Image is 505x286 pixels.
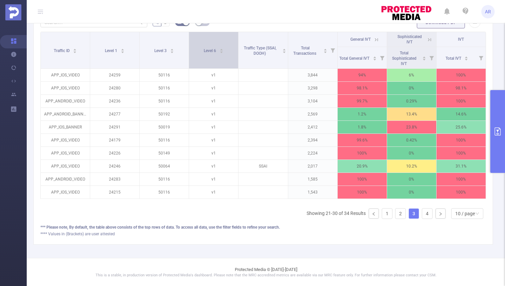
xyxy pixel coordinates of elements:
[41,82,90,94] p: APP_IOS_VIDEO
[465,58,468,60] i: icon: caret-down
[288,173,337,186] p: 1,585
[288,95,337,107] p: 3,104
[288,82,337,94] p: 3,298
[90,147,139,160] p: 24226
[339,56,370,61] span: Total General IVT
[189,147,238,160] p: v1
[437,82,486,94] p: 98.1%
[90,134,139,147] p: 24179
[338,95,387,107] p: 99.7%
[140,95,189,107] p: 50116
[41,147,90,160] p: APP_IOS_VIDEO
[373,55,376,57] i: icon: caret-up
[338,147,387,160] p: 100%
[90,160,139,173] p: 24246
[338,134,387,147] p: 99.6%
[458,37,464,42] span: IVT
[437,121,486,133] p: 25.6%
[238,160,288,173] p: SSAI
[170,50,174,52] i: icon: caret-down
[41,173,90,186] p: APP_ANDROID_VIDEO
[377,47,387,68] i: Filter menu
[155,20,159,25] span: %
[204,48,217,53] span: Level 6
[338,108,387,120] p: 1.2%
[140,147,189,160] p: 50149
[90,173,139,186] p: 24283
[437,108,486,120] p: 14.6%
[293,46,317,56] span: Total Transactions
[395,209,405,219] a: 2
[189,82,238,94] p: v1
[189,108,238,120] p: v1
[121,50,125,52] i: icon: caret-down
[189,134,238,147] p: v1
[439,212,443,216] i: icon: right
[140,82,189,94] p: 50116
[90,121,139,133] p: 24291
[387,69,436,81] p: 6%
[422,58,426,60] i: icon: caret-down
[435,208,446,219] li: Next Page
[43,273,488,278] p: This is a stable, in production version of Protected Media's dashboard. Please note that the MRC ...
[140,134,189,147] p: 50116
[437,134,486,147] p: 100%
[392,51,416,66] span: Total Sophisticated IVT
[121,48,125,52] div: Sort
[282,48,286,52] div: Sort
[189,186,238,199] p: v1
[41,134,90,147] p: APP_IOS_VIDEO
[387,173,436,186] p: 0%
[90,82,139,94] p: 24280
[189,69,238,81] p: v1
[437,186,486,199] p: 100%
[140,69,189,81] p: 50116
[140,108,189,120] p: 50192
[189,173,238,186] p: v1
[189,95,238,107] p: v1
[189,121,238,133] p: v1
[387,160,436,173] p: 10.2%
[41,95,90,107] p: APP_ANDROID_VIDEO
[282,50,286,52] i: icon: caret-down
[5,4,21,20] img: Protected Media
[382,209,392,219] a: 1
[464,55,468,59] div: Sort
[90,95,139,107] p: 24236
[323,48,327,50] i: icon: caret-up
[382,208,392,219] li: 1
[387,95,436,107] p: 0.29%
[288,160,337,173] p: 2,017
[422,209,432,219] a: 4
[475,212,479,216] i: icon: down
[170,48,174,52] div: Sort
[387,121,436,133] p: 23.8%
[288,69,337,81] p: 3,844
[41,121,90,133] p: APP_IOS_BANNER
[140,160,189,173] p: 50064
[427,47,436,68] i: Filter menu
[288,121,337,133] p: 2,412
[409,209,419,219] a: 3
[288,186,337,199] p: 1,543
[437,147,486,160] p: 100%
[397,34,422,44] span: Sophisticated IVT
[373,55,377,59] div: Sort
[90,108,139,120] p: 24277
[350,37,371,42] span: General IVT
[408,208,419,219] li: 3
[189,160,238,173] p: v1
[465,55,468,57] i: icon: caret-up
[54,48,71,53] span: Traffic ID
[140,121,189,133] p: 50019
[387,186,436,199] p: 0%
[437,69,486,81] p: 100%
[90,186,139,199] p: 24215
[387,82,436,94] p: 0%
[373,58,376,60] i: icon: caret-down
[455,209,475,219] div: 10 / page
[140,173,189,186] p: 50116
[338,160,387,173] p: 20.9%
[338,186,387,199] p: 100%
[338,121,387,133] p: 1.8%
